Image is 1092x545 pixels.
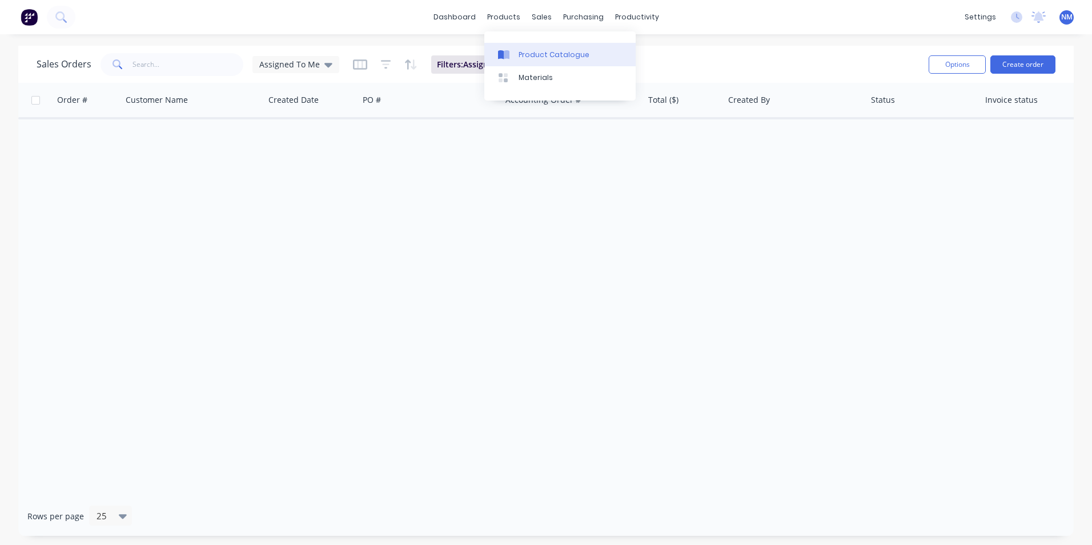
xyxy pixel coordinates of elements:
div: Created By [728,94,770,106]
span: Rows per page [27,511,84,522]
span: NM [1061,12,1073,22]
div: purchasing [557,9,609,26]
div: sales [526,9,557,26]
div: products [481,9,526,26]
div: Order # [57,94,87,106]
div: Status [871,94,895,106]
div: PO # [363,94,381,106]
button: Create order [990,55,1055,74]
input: Search... [133,53,244,76]
div: Materials [519,73,553,83]
span: Assigned To Me [259,58,320,70]
div: productivity [609,9,665,26]
span: Filters: Assigned To [437,59,510,70]
a: Materials [484,66,636,89]
h1: Sales Orders [37,59,91,70]
img: Factory [21,9,38,26]
div: settings [959,9,1002,26]
a: dashboard [428,9,481,26]
button: Options [929,55,986,74]
div: Product Catalogue [519,50,589,60]
div: Customer Name [126,94,188,106]
button: Filters:Assigned To [431,55,531,74]
a: Product Catalogue [484,43,636,66]
div: Total ($) [648,94,679,106]
div: Created Date [268,94,319,106]
div: Invoice status [985,94,1038,106]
